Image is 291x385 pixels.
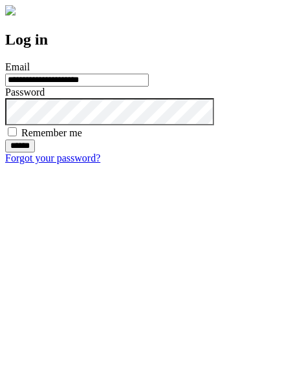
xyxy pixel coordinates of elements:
[5,87,45,98] label: Password
[5,31,286,48] h2: Log in
[5,5,16,16] img: logo-4e3dc11c47720685a147b03b5a06dd966a58ff35d612b21f08c02c0306f2b779.png
[21,127,82,138] label: Remember me
[5,61,30,72] label: Email
[5,152,100,163] a: Forgot your password?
